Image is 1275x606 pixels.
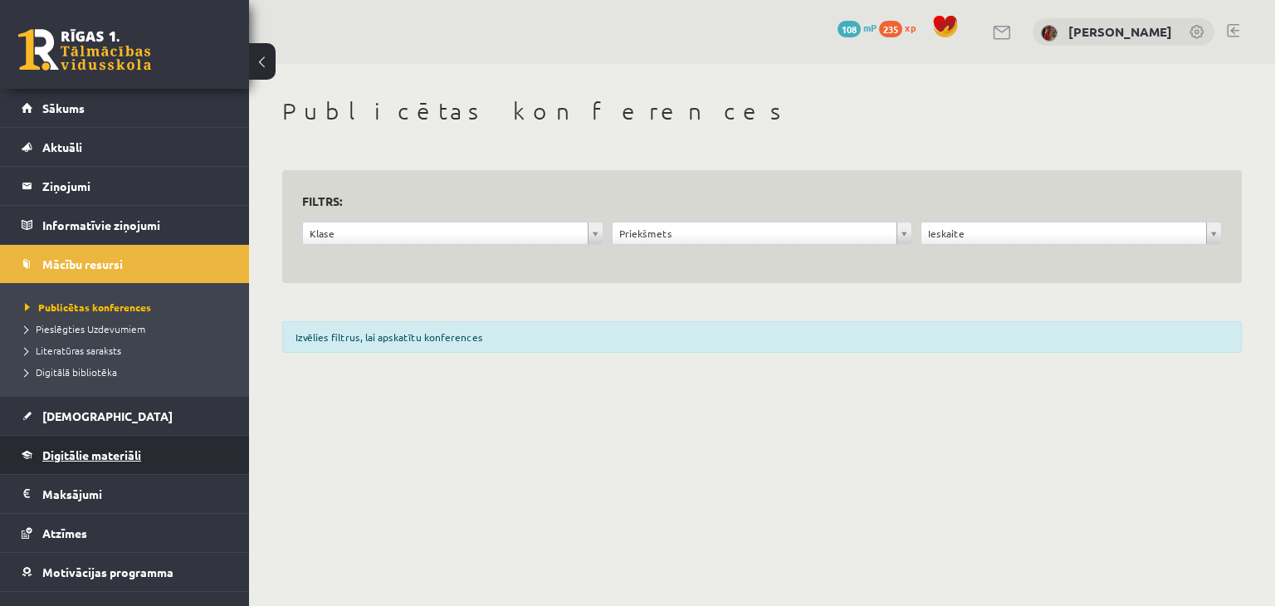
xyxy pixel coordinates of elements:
[302,190,1202,213] h3: Filtrs:
[25,343,232,358] a: Literatūras saraksts
[282,321,1242,353] div: Izvēlies filtrus, lai apskatītu konferences
[25,301,151,314] span: Publicētas konferences
[22,514,228,552] a: Atzīmes
[22,553,228,591] a: Motivācijas programma
[25,322,145,335] span: Pieslēgties Uzdevumiem
[42,167,228,205] legend: Ziņojumi
[863,21,877,34] span: mP
[42,206,228,244] legend: Informatīvie ziņojumi
[42,408,173,423] span: [DEMOGRAPHIC_DATA]
[42,525,87,540] span: Atzīmes
[613,222,912,244] a: Priekšmets
[42,447,141,462] span: Digitālie materiāli
[838,21,861,37] span: 108
[25,364,232,379] a: Digitālā bibliotēka
[42,100,85,115] span: Sākums
[42,475,228,513] legend: Maksājumi
[22,167,228,205] a: Ziņojumi
[42,257,123,271] span: Mācību resursi
[42,564,173,579] span: Motivācijas programma
[22,206,228,244] a: Informatīvie ziņojumi
[905,21,916,34] span: xp
[303,222,603,244] a: Klase
[22,245,228,283] a: Mācību resursi
[838,21,877,34] a: 108 mP
[282,97,1242,125] h1: Publicētas konferences
[879,21,924,34] a: 235 xp
[310,222,581,244] span: Klase
[22,89,228,127] a: Sākums
[25,365,117,379] span: Digitālā bibliotēka
[25,300,232,315] a: Publicētas konferences
[22,397,228,435] a: [DEMOGRAPHIC_DATA]
[928,222,1199,244] span: Ieskaite
[22,128,228,166] a: Aktuāli
[1041,25,1058,42] img: Vitālijs Kapustins
[22,436,228,474] a: Digitālie materiāli
[619,222,891,244] span: Priekšmets
[1068,23,1172,40] a: [PERSON_NAME]
[25,321,232,336] a: Pieslēgties Uzdevumiem
[22,475,228,513] a: Maksājumi
[42,139,82,154] span: Aktuāli
[18,29,151,71] a: Rīgas 1. Tālmācības vidusskola
[25,344,121,357] span: Literatūras saraksts
[921,222,1221,244] a: Ieskaite
[879,21,902,37] span: 235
